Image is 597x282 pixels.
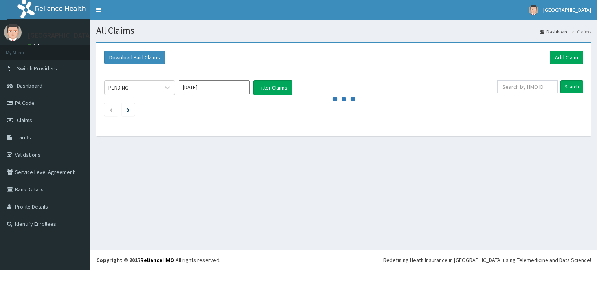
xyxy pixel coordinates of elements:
span: Dashboard [17,82,42,89]
a: Next page [127,106,130,113]
li: Claims [569,28,591,35]
img: User Image [4,24,22,41]
img: User Image [529,5,538,15]
div: PENDING [108,84,129,92]
span: Tariffs [17,134,31,141]
input: Search [560,80,583,93]
a: Previous page [109,106,113,113]
h1: All Claims [96,26,591,36]
p: [GEOGRAPHIC_DATA] [28,32,92,39]
input: Search by HMO ID [497,80,558,93]
svg: audio-loading [332,87,356,111]
div: Redefining Heath Insurance in [GEOGRAPHIC_DATA] using Telemedicine and Data Science! [383,256,591,264]
a: Dashboard [540,28,569,35]
a: RelianceHMO [140,256,174,264]
input: Select Month and Year [179,80,250,94]
span: [GEOGRAPHIC_DATA] [543,6,591,13]
span: Claims [17,117,32,124]
button: Download Paid Claims [104,51,165,64]
strong: Copyright © 2017 . [96,256,176,264]
footer: All rights reserved. [90,250,597,270]
a: Add Claim [550,51,583,64]
a: Online [28,43,46,48]
span: Switch Providers [17,65,57,72]
button: Filter Claims [253,80,292,95]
